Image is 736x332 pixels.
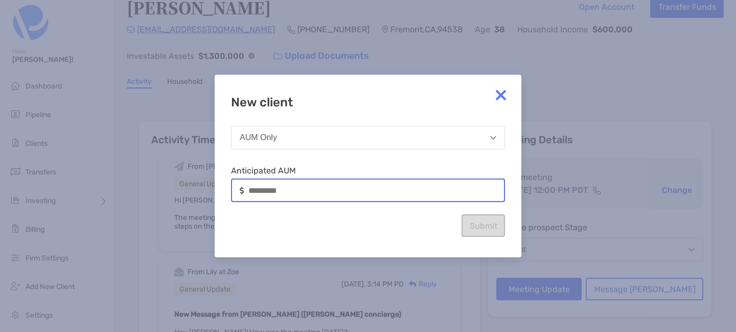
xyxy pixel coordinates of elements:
[231,95,293,109] h6: New client
[231,126,505,149] button: AUM Only
[490,136,496,140] img: Open dropdown arrow
[240,187,244,194] img: input icon
[240,133,277,142] div: AUM Only
[231,166,505,175] label: Anticipated AUM
[491,85,511,105] img: close modal icon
